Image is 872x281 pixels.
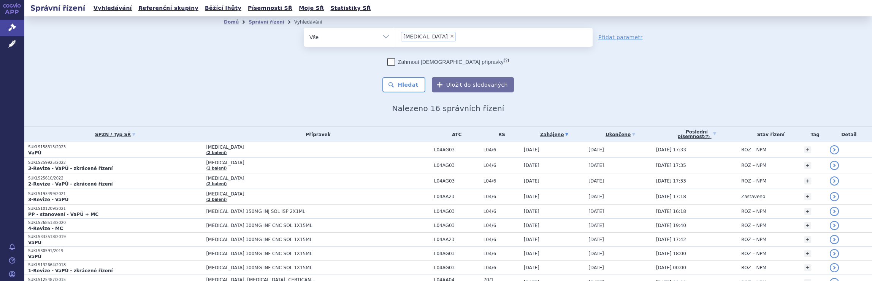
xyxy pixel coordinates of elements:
[206,265,396,270] span: [MEDICAL_DATA] 300MG INF CNC SOL 1X15ML
[588,129,652,140] a: Ukončeno
[598,33,643,41] a: Přidat parametr
[524,265,539,270] span: [DATE]
[28,226,63,231] strong: 4-Revize - MC
[804,236,811,243] a: +
[206,151,227,155] a: (2 balení)
[741,265,766,270] span: ROZ – NPM
[206,176,396,181] span: [MEDICAL_DATA]
[804,264,811,271] a: +
[206,191,396,197] span: [MEDICAL_DATA]
[206,182,227,186] a: (2 balení)
[484,251,520,256] span: L04/6
[656,237,686,242] span: [DATE] 17:42
[480,127,520,142] th: RS
[588,147,604,152] span: [DATE]
[294,16,332,28] li: Vyhledávání
[434,178,480,184] span: L04AG03
[741,163,766,168] span: ROZ – NPM
[588,209,604,214] span: [DATE]
[830,249,839,258] a: detail
[458,32,462,41] input: [MEDICAL_DATA]
[28,268,113,273] strong: 1-Revize - VaPÚ - zkrácené řízení
[206,209,396,214] span: [MEDICAL_DATA] 150MG INJ SOL ISP 2X1ML
[28,144,202,150] p: SUKLS158315/2023
[504,58,509,63] abbr: (?)
[524,251,539,256] span: [DATE]
[524,147,539,152] span: [DATE]
[484,237,520,242] span: L04/6
[830,176,839,186] a: detail
[656,127,737,142] a: Poslednípísemnost(?)
[804,208,811,215] a: +
[28,254,41,259] strong: VaPÚ
[28,181,113,187] strong: 2-Revize - VaPÚ - zkrácené řízení
[741,194,765,199] span: Zastaveno
[28,262,202,268] p: SUKLS132664/2018
[741,237,766,242] span: ROZ – NPM
[28,212,98,217] strong: PP - stanovení - VaPÚ + MC
[656,223,686,228] span: [DATE] 19:40
[206,160,396,165] span: [MEDICAL_DATA]
[804,178,811,184] a: +
[484,163,520,168] span: L04/6
[656,163,686,168] span: [DATE] 17:35
[434,163,480,168] span: L04AG03
[830,207,839,216] a: detail
[434,194,480,199] span: L04AA23
[91,3,134,13] a: Vyhledávání
[524,194,539,199] span: [DATE]
[206,237,396,242] span: [MEDICAL_DATA] 300MG INF CNC SOL 1X15ML
[484,147,520,152] span: L04/6
[296,3,326,13] a: Moje SŘ
[588,265,604,270] span: [DATE]
[656,265,686,270] span: [DATE] 00:00
[741,178,766,184] span: ROZ – NPM
[434,251,480,256] span: L04AG03
[28,166,113,171] strong: 3-Revize - VaPÚ - zkrácené řízení
[741,147,766,152] span: ROZ – NPM
[224,19,239,25] a: Domů
[830,221,839,230] a: detail
[136,3,201,13] a: Referenční skupiny
[484,178,520,184] span: L04/6
[484,194,520,199] span: L04/6
[804,162,811,169] a: +
[434,223,480,228] span: L04AG03
[588,237,604,242] span: [DATE]
[830,161,839,170] a: detail
[801,127,826,142] th: Tag
[830,263,839,272] a: detail
[804,193,811,200] a: +
[656,209,686,214] span: [DATE] 16:18
[484,209,520,214] span: L04/6
[588,251,604,256] span: [DATE]
[588,163,604,168] span: [DATE]
[524,178,539,184] span: [DATE]
[28,206,202,211] p: SUKLS101209/2021
[704,135,710,139] abbr: (?)
[524,237,539,242] span: [DATE]
[434,147,480,152] span: L04AG03
[24,3,91,13] h2: Správní řízení
[387,58,509,66] label: Zahrnout [DEMOGRAPHIC_DATA] přípravky
[206,251,396,256] span: [MEDICAL_DATA] 300MG INF CNC SOL 1X15ML
[328,3,373,13] a: Statistiky SŘ
[206,223,396,228] span: [MEDICAL_DATA] 300MG INF CNC SOL 1X15ML
[28,150,41,156] strong: VaPÚ
[434,237,480,242] span: L04AA23
[382,77,425,92] button: Hledat
[656,251,686,256] span: [DATE] 18:00
[202,127,430,142] th: Přípravek
[28,160,202,165] p: SUKLS259925/2022
[830,235,839,244] a: detail
[206,166,227,170] a: (2 balení)
[656,147,686,152] span: [DATE] 17:33
[524,223,539,228] span: [DATE]
[656,194,686,199] span: [DATE] 17:18
[741,223,766,228] span: ROZ – NPM
[28,176,202,181] p: SUKLS25610/2022
[741,209,766,214] span: ROZ – NPM
[656,178,686,184] span: [DATE] 17:33
[28,234,202,240] p: SUKLS333518/2019
[430,127,480,142] th: ATC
